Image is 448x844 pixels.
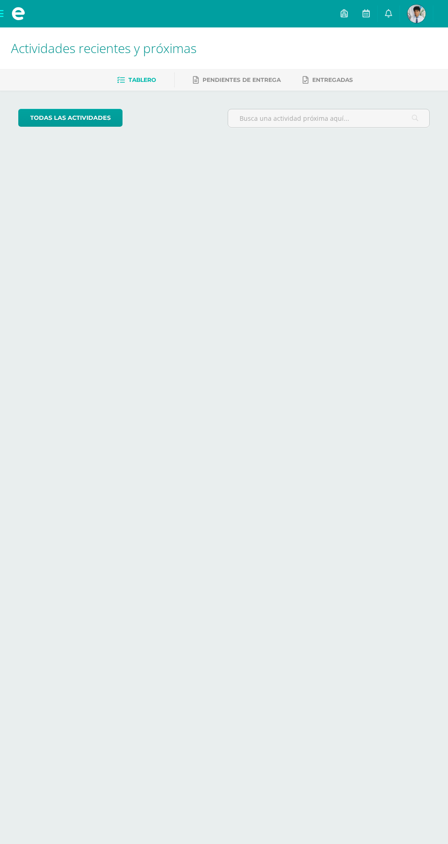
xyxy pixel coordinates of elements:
span: Actividades recientes y próximas [11,39,197,57]
a: Tablero [117,73,156,87]
span: Tablero [128,76,156,83]
span: Pendientes de entrega [203,76,281,83]
a: Pendientes de entrega [193,73,281,87]
a: todas las Actividades [18,109,123,127]
img: 0f8a9e016b102ba03607021792f264b0.png [407,5,426,23]
span: Entregadas [312,76,353,83]
input: Busca una actividad próxima aquí... [228,109,429,127]
a: Entregadas [303,73,353,87]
